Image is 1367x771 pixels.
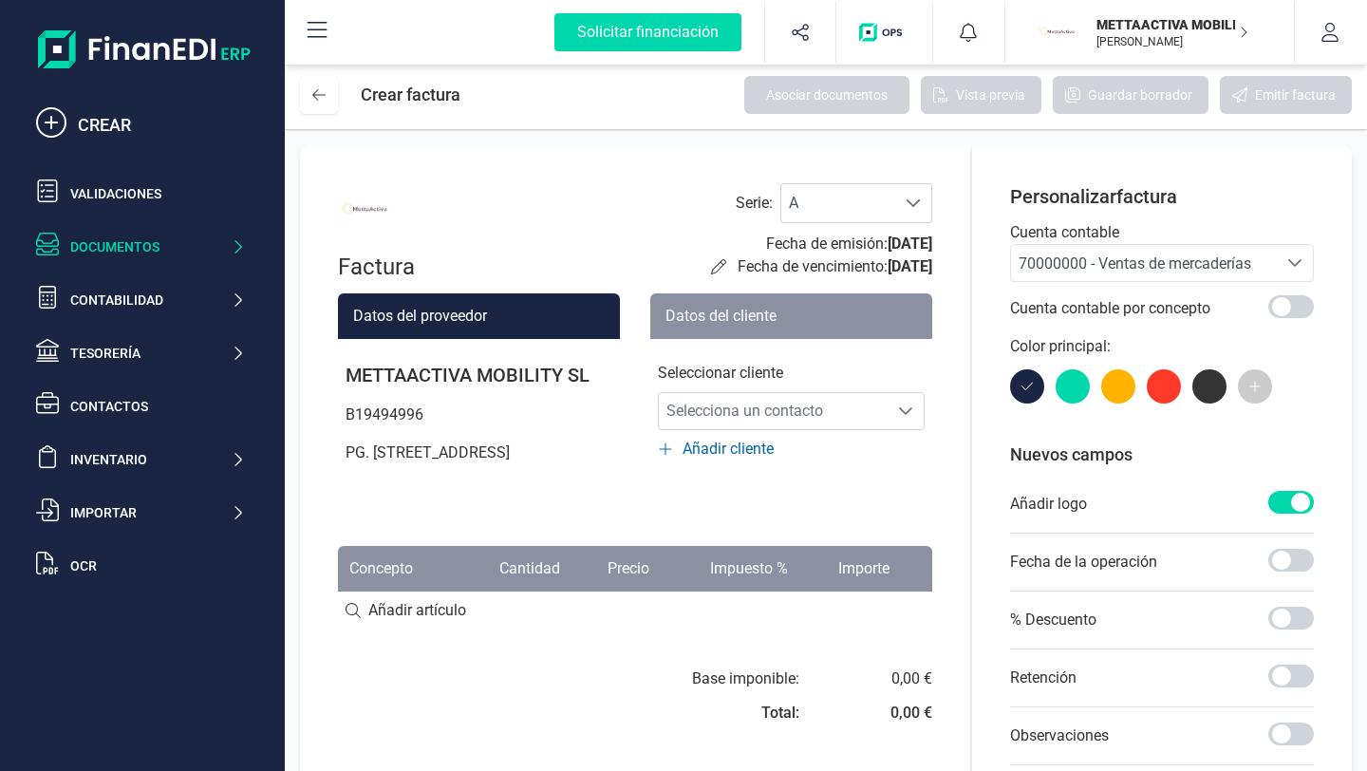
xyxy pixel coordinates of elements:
p: METTAACTIVA MOBILITY SL [1096,15,1248,34]
div: Contactos [70,397,245,416]
img: Logo de la factura [338,183,391,236]
div: Documentos [70,237,231,256]
div: Inventario [70,450,231,469]
th: Impuesto % [661,546,799,592]
div: Contabilidad [70,291,231,310]
p: % Descuento [1010,609,1096,631]
div: Datos del cliente [650,293,932,339]
p: Seleccionar cliente [658,362,925,385]
div: Factura [338,252,490,282]
span: 70000000 - Ventas de mercaderías [1019,254,1251,273]
p: Color principal: [1010,335,1314,358]
div: Validaciones [70,184,245,203]
p: B19494996 [338,396,620,434]
div: Total: [761,702,799,724]
div: 0,00 € [890,702,932,724]
th: Precio [571,546,661,592]
th: Cantidad [457,546,571,592]
p: Fecha de vencimiento: [738,255,932,278]
div: OCR [70,556,245,575]
button: MEMETTAACTIVA MOBILITY SL[PERSON_NAME] [1028,2,1271,63]
div: 0,00 € [890,668,932,690]
img: Logo de OPS [859,23,909,42]
p: METTAACTIVA MOBILITY SL [338,354,620,396]
div: Datos del proveedor [338,293,620,339]
p: Fecha de emisión: [766,233,932,255]
span: Selecciona un contacto [659,392,888,430]
label: Serie : [736,192,773,215]
div: CREAR [78,112,245,139]
img: Logo Finanedi [38,30,251,68]
span: Añadir cliente [683,438,774,461]
div: Base imponible: [692,668,799,690]
p: PG. [STREET_ADDRESS] [338,434,620,472]
div: Seleccione una cuenta [1277,245,1313,281]
button: Solicitar financiación [532,2,764,63]
button: Asociar documentos [744,76,909,114]
span: [DATE] [888,257,932,275]
div: Selecciona un contacto [888,404,924,419]
span: A [781,184,895,222]
span: [DATE] [888,235,932,253]
p: Nuevos campos [1010,442,1314,468]
img: ME [1036,11,1077,53]
p: Cuenta contable por concepto [1010,297,1210,320]
th: Concepto [338,546,457,592]
p: [PERSON_NAME] [1096,34,1248,49]
div: Importar [70,503,231,522]
button: Vista previa [921,76,1041,114]
button: Guardar borrador [1053,76,1208,114]
button: Emitir factura [1220,76,1352,114]
div: Tesorería [70,344,231,363]
p: Cuenta contable [1010,221,1314,244]
p: Retención [1010,667,1077,689]
p: Añadir logo [1010,493,1087,516]
p: Personalizar factura [1010,183,1314,210]
p: Fecha de la operación [1010,551,1157,574]
div: Solicitar financiación [554,13,741,51]
th: Importe [799,546,901,592]
div: Crear factura [361,76,460,114]
button: Logo de OPS [848,2,921,63]
p: Observaciones [1010,724,1109,747]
